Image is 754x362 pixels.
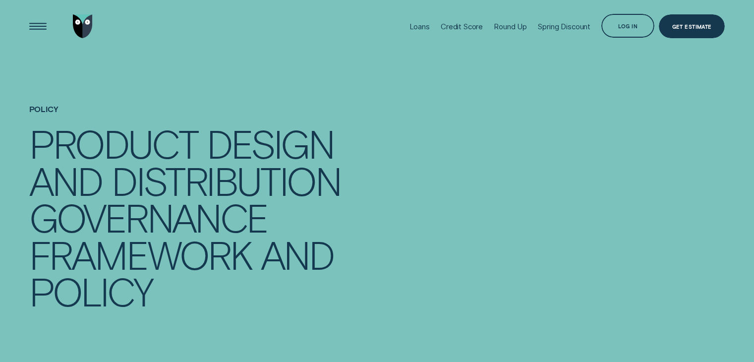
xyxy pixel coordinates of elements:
[29,236,252,272] div: Framework
[29,162,103,198] div: and
[538,22,590,31] div: Spring Discount
[29,124,198,161] div: Product
[601,14,654,38] button: Log in
[26,14,50,38] button: Open Menu
[112,162,341,198] div: Distribution
[441,22,483,31] div: Credit Score
[261,236,334,272] div: and
[29,124,366,309] h1: Product Design and Distribution Governance Framework and Policy
[207,124,334,161] div: Design
[73,14,93,38] img: Wisr
[29,272,152,309] div: Policy
[494,22,527,31] div: Round Up
[29,198,268,235] div: Governance
[659,14,725,38] a: Get Estimate
[409,22,430,31] div: Loans
[29,105,725,125] h4: Policy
